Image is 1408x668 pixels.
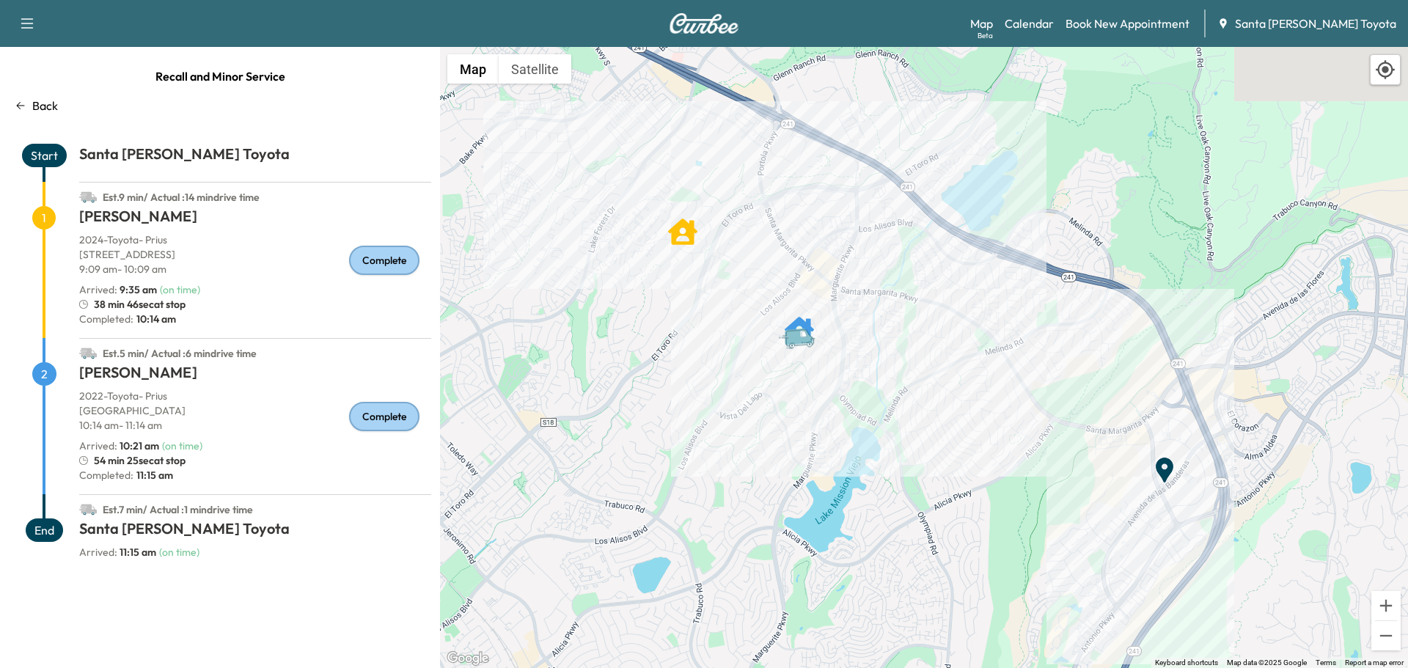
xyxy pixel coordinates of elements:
h1: [PERSON_NAME] [79,362,431,389]
h1: Santa [PERSON_NAME] Toyota [79,518,431,545]
button: Keyboard shortcuts [1155,658,1218,668]
p: Arrived : [79,282,157,297]
span: End [26,518,63,542]
gmp-advanced-marker: Tracy Nguyen [668,210,697,239]
a: Book New Appointment [1066,15,1189,32]
p: 2022 - Toyota - Prius [79,389,431,403]
div: Recenter map [1370,54,1401,85]
div: Beta [978,30,993,41]
a: Calendar [1005,15,1054,32]
span: 10:14 am [133,312,176,326]
span: Est. 7 min / Actual : 1 min drive time [103,503,253,516]
span: Recall and Minor Service [155,62,285,91]
img: Curbee Logo [669,13,739,34]
p: Completed: [79,468,431,482]
p: Completed: [79,312,431,326]
a: Report a map error [1345,658,1404,667]
gmp-advanced-marker: Ann Burns [785,308,814,337]
span: 11:15 am [133,468,173,482]
gmp-advanced-marker: Van [777,312,829,338]
p: 9:09 am - 10:09 am [79,262,431,276]
p: Arrived : [79,545,156,559]
p: [STREET_ADDRESS] [79,247,431,262]
span: Est. 9 min / Actual : 14 min drive time [103,191,260,204]
span: Map data ©2025 Google [1227,658,1307,667]
button: Zoom out [1371,621,1401,650]
button: Show satellite imagery [499,54,571,84]
span: Start [22,144,67,167]
span: ( on time ) [162,439,202,452]
span: ( on time ) [159,546,199,559]
h1: Santa [PERSON_NAME] Toyota [79,144,431,170]
button: Zoom in [1371,591,1401,620]
span: Est. 5 min / Actual : 6 min drive time [103,347,257,360]
a: Open this area in Google Maps (opens a new window) [444,649,492,668]
span: 11:15 am [120,546,156,559]
p: [GEOGRAPHIC_DATA] [79,403,431,418]
p: Back [32,97,58,114]
button: Show street map [447,54,499,84]
span: 10:21 am [120,439,159,452]
p: 10:14 am - 11:14 am [79,418,431,433]
span: 1 [32,206,56,230]
h1: [PERSON_NAME] [79,206,431,232]
span: 2 [32,362,56,386]
img: Google [444,649,492,668]
div: Complete [349,402,419,431]
span: 54 min 25sec at stop [94,453,186,468]
gmp-advanced-marker: End Point [1150,448,1179,477]
span: ( on time ) [160,283,200,296]
p: Arrived : [79,438,159,453]
span: 9:35 am [120,283,157,296]
p: 2024 - Toyota - Prius [79,232,431,247]
span: Santa [PERSON_NAME] Toyota [1235,15,1396,32]
a: Terms [1316,658,1336,667]
div: Complete [349,246,419,275]
a: MapBeta [970,15,993,32]
span: 38 min 46sec at stop [94,297,186,312]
